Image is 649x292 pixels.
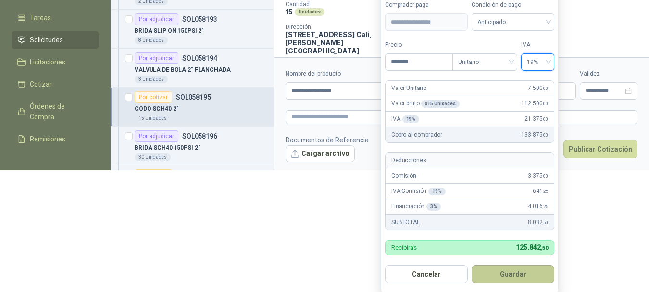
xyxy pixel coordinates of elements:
div: 19 % [402,115,420,123]
div: 3 Unidades [135,76,168,83]
button: Cargar archivo [286,145,355,163]
span: ,00 [542,86,548,91]
a: Por adjudicarSOL058194VALVULA DE BOLA 2" FLANCHADA3 Unidades [111,49,274,88]
span: ,00 [542,116,548,122]
button: Cancelar [385,265,468,283]
label: Comprador paga [385,0,468,10]
p: Valor bruto [391,99,460,108]
p: BRIDA SLIP ON 150PSI 2" [135,26,204,36]
span: 19% [527,55,549,69]
span: Cotizar [30,79,52,89]
div: Unidades [295,8,324,16]
p: IVA Comisión [391,187,446,196]
p: 15 [286,8,293,16]
div: x 15 Unidades [421,100,459,108]
p: [STREET_ADDRESS] Cali , [PERSON_NAME][GEOGRAPHIC_DATA] [286,30,388,55]
span: Anticipado [477,15,549,29]
label: Validez [580,69,637,78]
span: ,25 [542,204,548,209]
div: Por adjudicar [135,13,178,25]
a: Tareas [12,9,99,27]
a: Solicitudes [12,31,99,49]
span: Órdenes de Compra [30,101,90,122]
button: Guardar [472,265,554,283]
p: Comisión [391,171,416,180]
p: SOL058193 [182,16,217,23]
a: Por cotizar [111,165,274,204]
span: 21.375 [524,114,548,124]
span: ,25 [542,189,548,194]
a: Remisiones [12,130,99,148]
p: Cobro al comprador [391,130,442,140]
span: ,50 [542,220,548,225]
div: Por cotizar [135,91,172,103]
div: Por adjudicar [135,130,178,142]
a: Por adjudicarSOL058193BRIDA SLIP ON 150PSI 2"8 Unidades [111,10,274,49]
a: Por cotizarSOL058195CODO SCH40 2"15 Unidades [111,88,274,127]
span: 8.032 [528,218,548,227]
p: IVA [391,114,419,124]
button: Publicar Cotización [563,140,637,158]
div: 3 % [426,203,441,211]
a: Licitaciones [12,53,99,71]
span: Solicitudes [30,35,63,45]
span: Licitaciones [30,57,65,67]
p: Recibirás [391,244,417,251]
span: Tareas [30,13,51,23]
p: Deducciones [391,156,426,165]
div: 30 Unidades [135,153,171,161]
div: 19 % [428,188,446,195]
span: 641 [533,187,548,196]
div: 8 Unidades [135,37,168,44]
label: Condición de pago [472,0,554,10]
div: Por cotizar [135,169,172,181]
span: ,00 [542,173,548,178]
p: BRIDA SCH40 150PSI 2" [135,143,200,152]
p: VALVULA DE BOLA 2" FLANCHADA [135,65,231,75]
span: 7.500 [528,84,548,93]
span: Unitario [458,55,512,69]
span: 3.375 [528,171,548,180]
p: SOL058195 [176,94,211,101]
span: 112.500 [521,99,548,108]
span: ,00 [542,132,548,138]
p: SOL058194 [182,55,217,62]
p: Dirección [286,24,388,30]
span: 133.875 [521,130,548,140]
p: SOL058196 [182,133,217,140]
div: Por adjudicar [135,52,178,64]
span: 4.016 [528,202,548,211]
span: ,00 [542,101,548,106]
span: ,50 [540,245,548,251]
p: Cantidad [286,1,409,8]
label: Nombre del producto [286,69,442,78]
p: Documentos de Referencia [286,135,369,145]
span: 125.842 [516,243,548,251]
p: Valor Unitario [391,84,426,93]
label: Precio [385,40,452,50]
span: Remisiones [30,134,65,144]
p: CODO SCH40 2" [135,104,178,114]
div: 15 Unidades [135,114,171,122]
a: Órdenes de Compra [12,97,99,126]
p: SUBTOTAL [391,218,420,227]
a: Por adjudicarSOL058196BRIDA SCH40 150PSI 2"30 Unidades [111,127,274,165]
a: Cotizar [12,75,99,93]
label: IVA [521,40,554,50]
p: Financiación [391,202,441,211]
